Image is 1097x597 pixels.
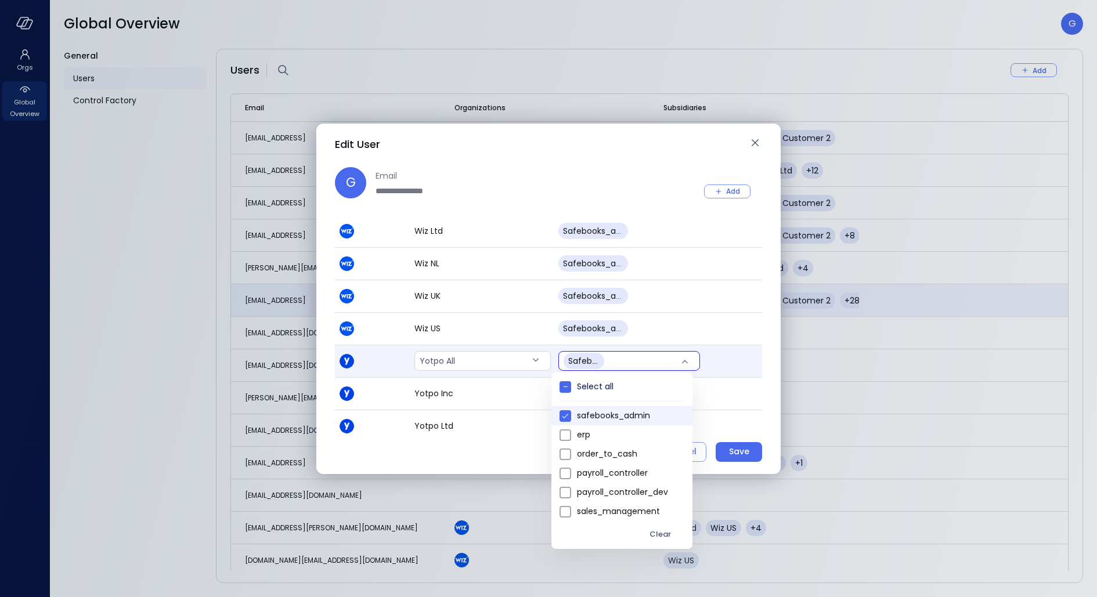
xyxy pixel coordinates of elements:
[577,467,683,479] span: payroll_controller
[577,505,683,518] span: sales_management
[577,486,683,498] span: payroll_controller_dev
[577,410,683,422] span: safebooks_admin
[577,381,683,393] span: Select all
[637,524,683,544] button: Clear
[649,528,671,541] div: Clear
[577,429,683,441] span: erp
[577,448,683,460] span: order_to_cash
